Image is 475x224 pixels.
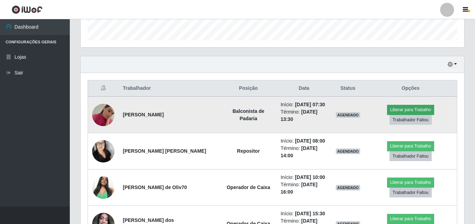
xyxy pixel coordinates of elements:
th: Posição [221,80,276,97]
time: [DATE] 07:30 [295,102,325,107]
strong: [PERSON_NAME] [123,112,164,117]
th: Data [276,80,332,97]
span: AGENDADO [336,185,360,190]
button: Trabalhador Faltou [389,188,432,197]
img: 1741890042510.jpeg [92,95,114,135]
strong: [PERSON_NAME] [PERSON_NAME] [123,148,206,154]
img: CoreUI Logo [12,5,43,14]
strong: [PERSON_NAME] de Oliv70 [123,185,187,190]
strong: Operador de Caixa [227,185,270,190]
time: [DATE] 15:30 [295,211,325,216]
th: Trabalhador [119,80,221,97]
li: Início: [281,137,327,145]
button: Liberar para Trabalho [387,105,434,115]
th: Opções [364,80,457,97]
button: Trabalhador Faltou [389,115,432,125]
img: 1664333907244.jpeg [92,132,114,170]
time: [DATE] 10:00 [295,174,325,180]
span: AGENDADO [336,112,360,118]
button: Liberar para Trabalho [387,214,434,224]
button: Trabalhador Faltou [389,151,432,161]
span: AGENDADO [336,149,360,154]
li: Início: [281,210,327,217]
li: Término: [281,108,327,123]
button: Liberar para Trabalho [387,178,434,187]
li: Início: [281,174,327,181]
li: Término: [281,145,327,159]
strong: Balconista de Padaria [232,108,264,121]
strong: Repositor [237,148,260,154]
time: [DATE] 08:00 [295,138,325,144]
li: Início: [281,101,327,108]
img: 1727212594442.jpeg [92,173,114,202]
li: Término: [281,181,327,196]
th: Status [332,80,364,97]
button: Liberar para Trabalho [387,141,434,151]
